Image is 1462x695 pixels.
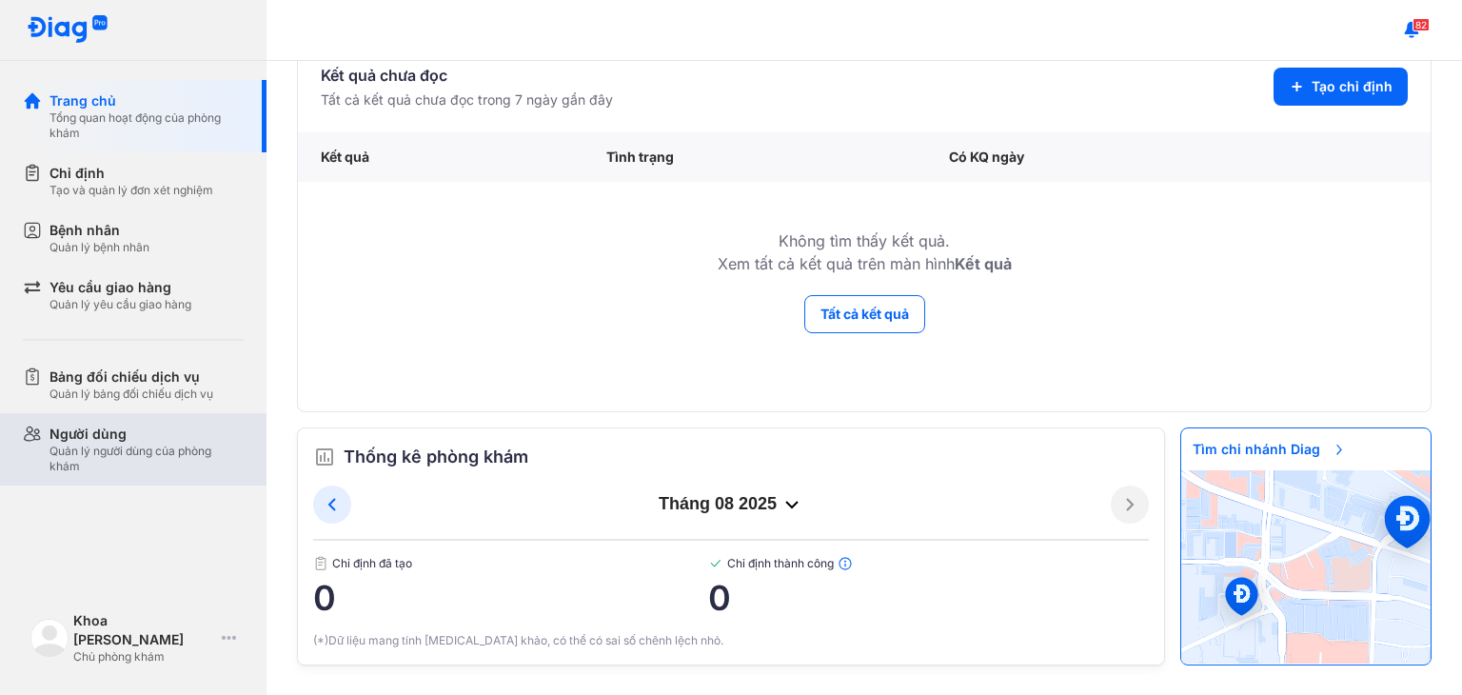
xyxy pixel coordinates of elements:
[49,387,213,402] div: Quản lý bảng đối chiếu dịch vụ
[298,182,1431,294] td: Không tìm thấy kết quả. Xem tất cả kết quả trên màn hình
[27,15,109,45] img: logo
[49,221,149,240] div: Bệnh nhân
[73,611,214,649] div: Khoa [PERSON_NAME]
[73,649,214,665] div: Chủ phòng khám
[1312,77,1393,96] span: Tạo chỉ định
[926,132,1293,182] div: Có KQ ngày
[313,556,708,571] span: Chỉ định đã tạo
[583,132,926,182] div: Tình trạng
[49,278,191,297] div: Yêu cầu giao hàng
[49,425,244,444] div: Người dùng
[30,619,69,657] img: logo
[49,164,213,183] div: Chỉ định
[1413,18,1430,31] span: 82
[49,110,244,141] div: Tổng quan hoạt động của phòng khám
[313,632,1149,649] div: (*)Dữ liệu mang tính [MEDICAL_DATA] khảo, có thể có sai số chênh lệch nhỏ.
[49,240,149,255] div: Quản lý bệnh nhân
[49,367,213,387] div: Bảng đối chiếu dịch vụ
[804,295,925,333] button: Tất cả kết quả
[344,444,528,470] span: Thống kê phòng khám
[49,297,191,312] div: Quản lý yêu cầu giao hàng
[955,254,1012,273] b: Kết quả
[313,556,328,571] img: document.50c4cfd0.svg
[313,579,708,617] span: 0
[708,556,723,571] img: checked-green.01cc79e0.svg
[1274,68,1408,106] button: Tạo chỉ định
[49,183,213,198] div: Tạo và quản lý đơn xét nghiệm
[298,132,583,182] div: Kết quả
[321,90,613,109] div: Tất cả kết quả chưa đọc trong 7 ngày gần đây
[1181,428,1358,470] span: Tìm chi nhánh Diag
[321,64,613,87] div: Kết quả chưa đọc
[49,444,244,474] div: Quản lý người dùng của phòng khám
[838,556,853,571] img: info.7e716105.svg
[708,556,1149,571] span: Chỉ định thành công
[351,493,1111,516] div: tháng 08 2025
[313,446,336,468] img: order.5a6da16c.svg
[708,579,1149,617] span: 0
[49,91,244,110] div: Trang chủ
